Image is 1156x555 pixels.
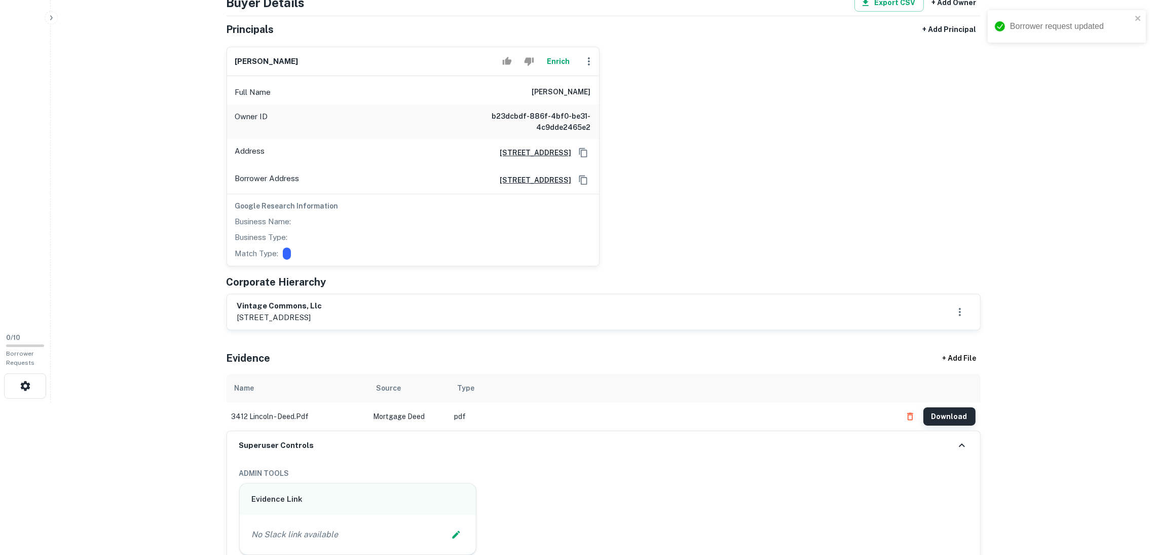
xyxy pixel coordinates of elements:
[235,200,591,212] h6: Google Research Information
[235,172,300,188] p: Borrower Address
[450,402,896,431] td: pdf
[449,527,464,542] button: Edit Slack Link
[520,51,538,72] button: Reject
[227,22,274,37] h5: Principals
[227,274,326,290] h5: Corporate Hierarchy
[1105,474,1156,523] iframe: Chat Widget
[235,86,271,98] p: Full Name
[239,440,314,452] h6: Superuser Controls
[492,147,572,158] a: [STREET_ADDRESS]
[458,382,475,394] div: Type
[235,145,265,160] p: Address
[498,51,516,72] button: Accept
[227,351,271,366] h5: Evidence
[901,408,919,425] button: Delete file
[252,494,464,505] h6: Evidence Link
[368,374,450,402] th: Source
[237,300,322,312] h6: vintage commons, llc
[469,111,591,133] h6: b23dcbdf-886f-4bf0-be31-4c9dde2465e2
[377,382,401,394] div: Source
[919,20,981,39] button: + Add Principal
[576,172,591,188] button: Copy Address
[368,402,450,431] td: Mortgage Deed
[6,350,34,366] span: Borrower Requests
[492,175,572,186] a: [STREET_ADDRESS]
[235,216,291,228] p: Business Name:
[1135,14,1142,24] button: close
[235,111,268,133] p: Owner ID
[924,350,995,368] div: + Add File
[252,529,339,541] p: No Slack link available
[6,334,20,341] span: 0 / 10
[1010,20,1132,32] div: Borrower request updated
[237,311,322,324] p: [STREET_ADDRESS]
[227,374,368,402] th: Name
[235,248,279,260] p: Match Type:
[235,231,288,244] p: Business Type:
[227,402,368,431] td: 3412 lincoln - deed.pdf
[239,468,968,479] h6: ADMIN TOOLS
[235,382,254,394] div: Name
[235,56,299,67] h6: [PERSON_NAME]
[450,374,896,402] th: Type
[923,407,976,426] button: Download
[542,51,575,72] button: Enrich
[227,374,981,431] div: scrollable content
[576,145,591,160] button: Copy Address
[532,86,591,98] h6: [PERSON_NAME]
